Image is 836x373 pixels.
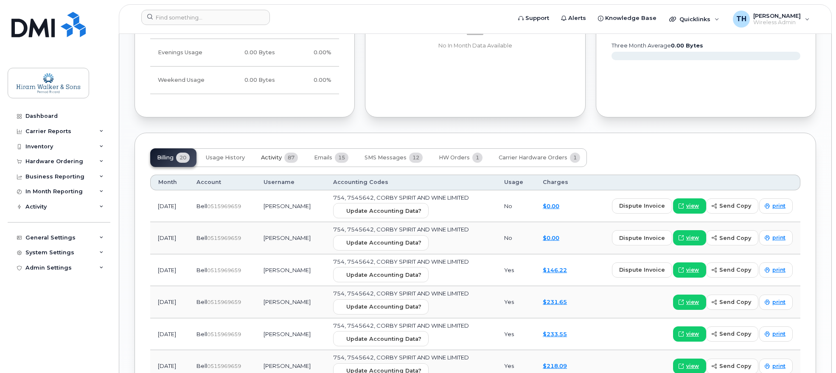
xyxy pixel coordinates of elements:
[150,39,339,67] tr: Weekdays from 6:00pm to 8:00am
[535,175,581,190] th: Charges
[497,286,535,318] td: Yes
[525,14,549,22] span: Support
[256,318,326,351] td: [PERSON_NAME]
[686,266,699,274] span: view
[206,154,245,161] span: Usage History
[719,298,751,306] span: send copy
[497,254,535,287] td: Yes
[150,254,189,287] td: [DATE]
[759,230,793,245] a: print
[543,331,567,337] a: $233.55
[409,153,423,163] span: 12
[497,190,535,223] td: No
[543,362,567,369] a: $218.09
[256,286,326,318] td: [PERSON_NAME]
[346,303,421,311] span: Update Accounting Data?
[325,175,497,190] th: Accounting Codes
[333,194,469,201] span: 754, 7545642, CORBY SPIRIT AND WINE LIMITED
[365,154,407,161] span: SMS Messages
[333,290,469,297] span: 754, 7545642, CORBY SPIRIT AND WINE LIMITED
[706,295,758,310] button: send copy
[333,299,429,315] button: Update Accounting Data?
[381,42,569,50] p: No In Month Data Available
[686,298,699,306] span: view
[256,175,326,190] th: Username
[333,354,469,361] span: 754, 7545642, CORBY SPIRIT AND WINE LIMITED
[207,267,241,273] span: 0515969659
[753,12,801,19] span: [PERSON_NAME]
[772,330,786,338] span: print
[150,39,220,67] td: Evenings Usage
[673,262,706,278] a: view
[592,10,662,27] a: Knowledge Base
[727,11,816,28] div: Tina Hart
[543,203,559,209] a: $0.00
[141,10,270,25] input: Find something...
[189,175,256,190] th: Account
[772,234,786,242] span: print
[706,326,758,342] button: send copy
[261,154,282,161] span: Activity
[772,362,786,370] span: print
[759,295,793,310] a: print
[686,234,699,242] span: view
[333,235,429,251] button: Update Accounting Data?
[612,198,672,214] button: dispute invoice
[706,262,758,278] button: send copy
[673,295,706,310] a: view
[220,39,283,67] td: 0.00 Bytes
[619,234,665,242] span: dispute invoice
[612,262,672,278] button: dispute invoice
[619,202,665,210] span: dispute invoice
[207,331,241,337] span: 0515969659
[512,10,555,27] a: Support
[686,330,699,338] span: view
[719,362,751,370] span: send copy
[256,190,326,223] td: [PERSON_NAME]
[439,154,470,161] span: HW Orders
[472,153,483,163] span: 1
[673,198,706,214] a: view
[663,11,725,28] div: Quicklinks
[736,14,746,24] span: TH
[150,286,189,318] td: [DATE]
[671,42,703,49] tspan: 0.00 Bytes
[333,258,469,265] span: 754, 7545642, CORBY SPIRIT AND WINE LIMITED
[555,10,592,27] a: Alerts
[333,322,469,329] span: 754, 7545642, CORBY SPIRIT AND WINE LIMITED
[499,154,567,161] span: Carrier Hardware Orders
[196,362,207,369] span: Bell
[207,203,241,209] span: 0515969659
[497,318,535,351] td: Yes
[283,39,339,67] td: 0.00%
[207,299,241,305] span: 0515969659
[207,235,241,241] span: 0515969659
[612,230,672,245] button: dispute invoice
[333,203,429,218] button: Update Accounting Data?
[611,42,703,49] text: three month average
[570,153,580,163] span: 1
[196,234,207,241] span: Bell
[719,202,751,210] span: send copy
[772,266,786,274] span: print
[150,222,189,254] td: [DATE]
[719,234,751,242] span: send copy
[196,298,207,305] span: Bell
[619,266,665,274] span: dispute invoice
[706,230,758,245] button: send copy
[220,67,283,94] td: 0.00 Bytes
[605,14,656,22] span: Knowledge Base
[333,267,429,282] button: Update Accounting Data?
[759,198,793,214] a: print
[543,267,567,273] a: $146.22
[283,67,339,94] td: 0.00%
[686,202,699,210] span: view
[497,222,535,254] td: No
[346,335,421,343] span: Update Accounting Data?
[150,67,339,94] tr: Friday from 6:00pm to Monday 8:00am
[335,153,348,163] span: 15
[759,326,793,342] a: print
[333,331,429,346] button: Update Accounting Data?
[150,318,189,351] td: [DATE]
[679,16,710,22] span: Quicklinks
